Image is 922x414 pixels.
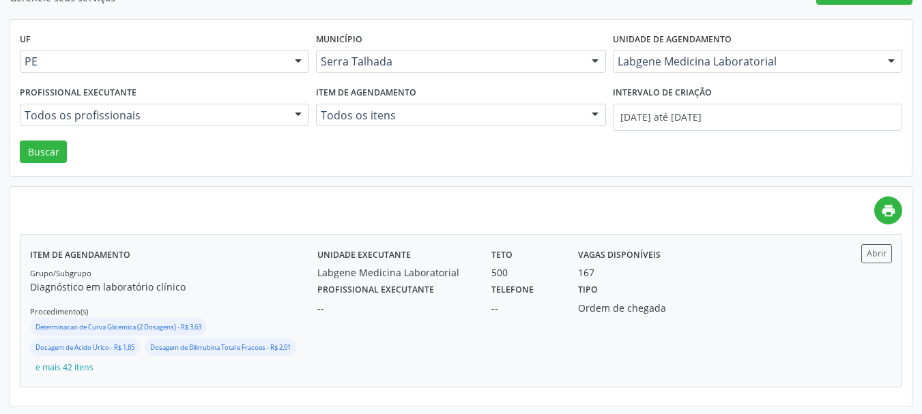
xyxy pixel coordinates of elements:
div: Labgene Medicina Laboratorial [317,265,472,280]
label: Teto [491,244,513,265]
label: UF [20,29,31,50]
label: Item de agendamento [30,244,130,265]
small: Procedimento(s) [30,306,88,316]
div: Ordem de chegada [578,301,689,315]
label: Item de agendamento [316,83,416,104]
span: Todos os profissionais [25,108,281,122]
small: Determinacao de Curva Glicemica (2 Dosagens) - R$ 3,63 [35,323,201,331]
label: Telefone [491,280,534,301]
span: Labgene Medicina Laboratorial [618,55,874,68]
label: Tipo [578,280,598,301]
small: Dosagem de Bilirrubina Total e Fracoes - R$ 2,01 [150,343,291,352]
label: Vagas disponíveis [578,244,661,265]
i: print [881,203,896,218]
label: Município [316,29,362,50]
div: -- [317,301,472,315]
span: PE [25,55,281,68]
small: Grupo/Subgrupo [30,268,91,278]
div: 167 [578,265,594,280]
label: Unidade de agendamento [613,29,732,50]
button: e mais 42 itens [30,358,99,376]
button: Buscar [20,141,67,164]
label: Profissional executante [317,280,434,301]
button: Abrir [861,244,892,263]
div: -- [491,301,559,315]
a: print [874,196,902,224]
label: Unidade executante [317,244,411,265]
label: Intervalo de criação [613,83,712,104]
span: Serra Talhada [321,55,577,68]
div: 500 [491,265,559,280]
p: Diagnóstico em laboratório clínico [30,280,317,294]
span: Todos os itens [321,108,577,122]
small: Dosagem de Acido Urico - R$ 1,85 [35,343,134,352]
label: Profissional executante [20,83,136,104]
input: Selecione um intervalo [613,104,902,131]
